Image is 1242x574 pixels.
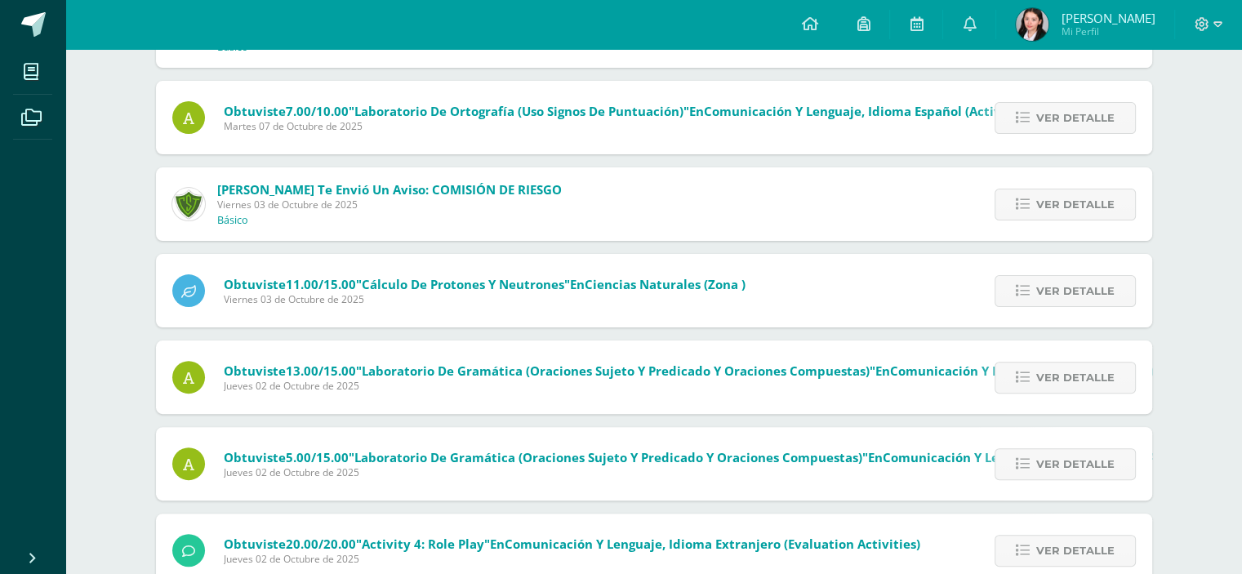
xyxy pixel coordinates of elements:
span: Martes 07 de Octubre de 2025 [224,119,1046,133]
span: Obtuviste en [224,276,746,292]
span: Obtuviste en [224,363,1232,379]
span: Viernes 03 de Octubre de 2025 [224,292,746,306]
span: "Laboratorio de gramática (oraciones sujeto y predicado y oraciones compuestas)" [356,363,875,379]
span: 5.00/15.00 [286,449,349,465]
span: Comunicación y Lenguaje, Idioma Español (Actividades) [890,363,1232,379]
span: 7.00/10.00 [286,103,349,119]
span: 20.00/20.00 [286,536,356,552]
span: "Laboratorio de ortografía (Uso signos de puntuación)" [349,103,689,119]
img: aeced7fb721702dc989cb3cf6ce3eb3c.png [1016,8,1048,41]
span: Viernes 03 de Octubre de 2025 [217,198,562,211]
span: Ver detalle [1036,276,1115,306]
span: "Laboratorio de gramática (oraciones sujeto y predicado y oraciones compuestas)" [349,449,868,465]
span: "Activity 4: Role Play" [356,536,490,552]
span: Jueves 02 de Octubre de 2025 [224,552,920,566]
span: [PERSON_NAME] te envió un aviso: COMISIÓN DE RIESGO [217,181,562,198]
span: Ver detalle [1036,449,1115,479]
span: Jueves 02 de Octubre de 2025 [224,465,1225,479]
img: c7e4502288b633c389763cda5c4117dc.png [172,188,205,220]
span: Ver detalle [1036,363,1115,393]
span: Comunicación y Lenguaje, Idioma Español (Actividades) [883,449,1225,465]
span: Comunicación y Lenguaje, Idioma Extranjero (Evaluation Activities) [505,536,920,552]
span: [PERSON_NAME] [1061,10,1155,26]
span: 11.00/15.00 [286,276,356,292]
span: Obtuviste en [224,103,1046,119]
p: Básico [217,214,248,227]
span: Obtuviste en [224,449,1225,465]
span: Ver detalle [1036,536,1115,566]
span: Mi Perfil [1061,24,1155,38]
span: Comunicación y Lenguaje, Idioma Español (Actividades) [704,103,1046,119]
span: 13.00/15.00 [286,363,356,379]
span: Ciencias Naturales (Zona ) [585,276,746,292]
span: Obtuviste en [224,536,920,552]
span: "Cálculo de protones y neutrones" [356,276,570,292]
span: Ver detalle [1036,189,1115,220]
span: Jueves 02 de Octubre de 2025 [224,379,1232,393]
span: Ver detalle [1036,103,1115,133]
